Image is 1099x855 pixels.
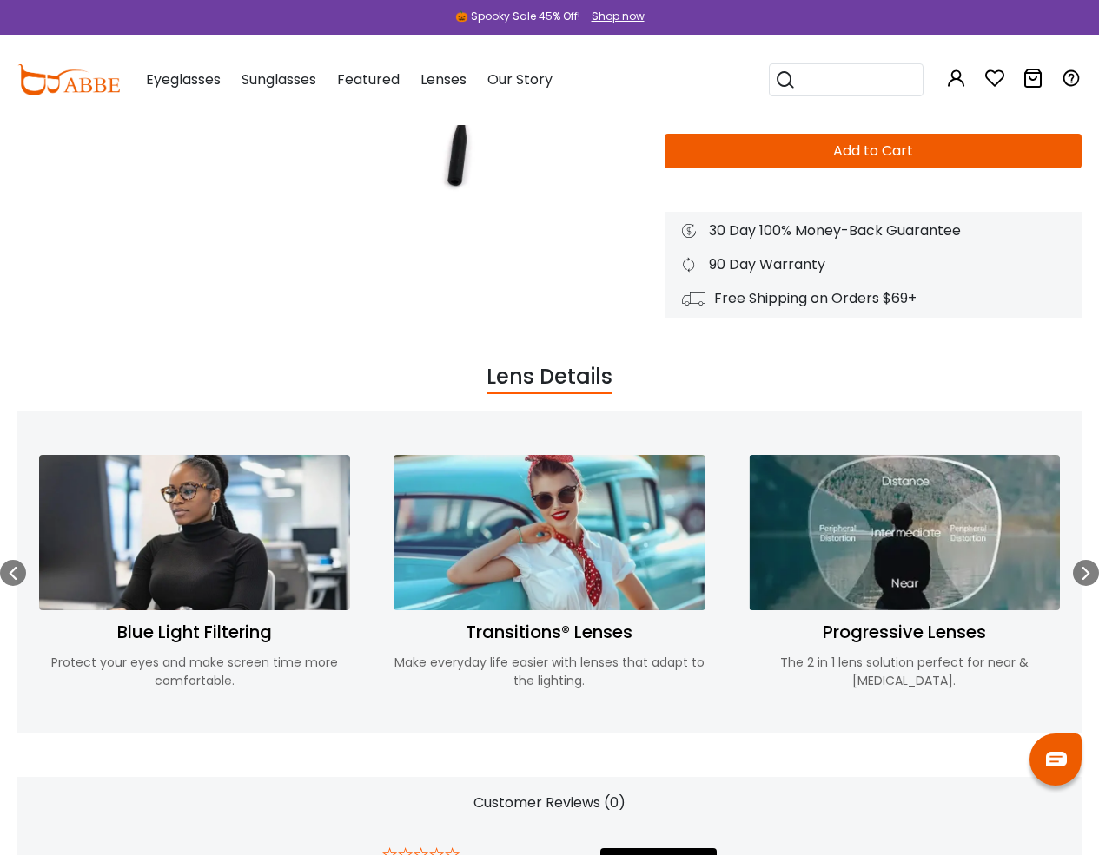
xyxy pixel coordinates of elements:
[242,69,316,89] span: Sunglasses
[337,69,400,89] span: Featured
[1046,752,1067,766] img: chat
[749,610,1060,654] a: Progressive Lenses
[682,220,1064,241] div: 30 Day 100% Money-Back Guarantee
[749,654,1060,690] div: The 2 in 1 lens solution perfect for near & [MEDICAL_DATA].
[487,69,553,89] span: Our Story
[583,9,645,23] a: Shop now
[682,254,1064,275] div: 90 Day Warranty
[39,610,350,654] a: Blue Light Filtering
[39,455,350,610] img: Lens Details Images - Blue Light Filtering
[749,455,1060,610] img: Lens Details Images - Progressive Lenses
[682,288,1064,309] div: Free Shipping on Orders $69+
[665,134,1082,168] button: Add to Cart
[17,64,120,95] img: abbeglasses.com
[17,794,1082,811] h2: Customer Reviews (0)
[455,9,580,24] div: 🎃 Spooky Sale 45% Off!
[394,455,705,610] img: Lens Details Images - Transitions Lenses
[420,69,467,89] span: Lenses
[394,610,705,654] a: Transitions® Lenses
[487,361,612,394] div: Lens Details
[146,69,221,89] span: Eyeglasses
[39,654,350,690] div: Protect your eyes and make screen time more comfortable.
[394,654,705,690] div: Make everyday life easier with lenses that adapt to the lighting.
[592,9,645,24] div: Shop now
